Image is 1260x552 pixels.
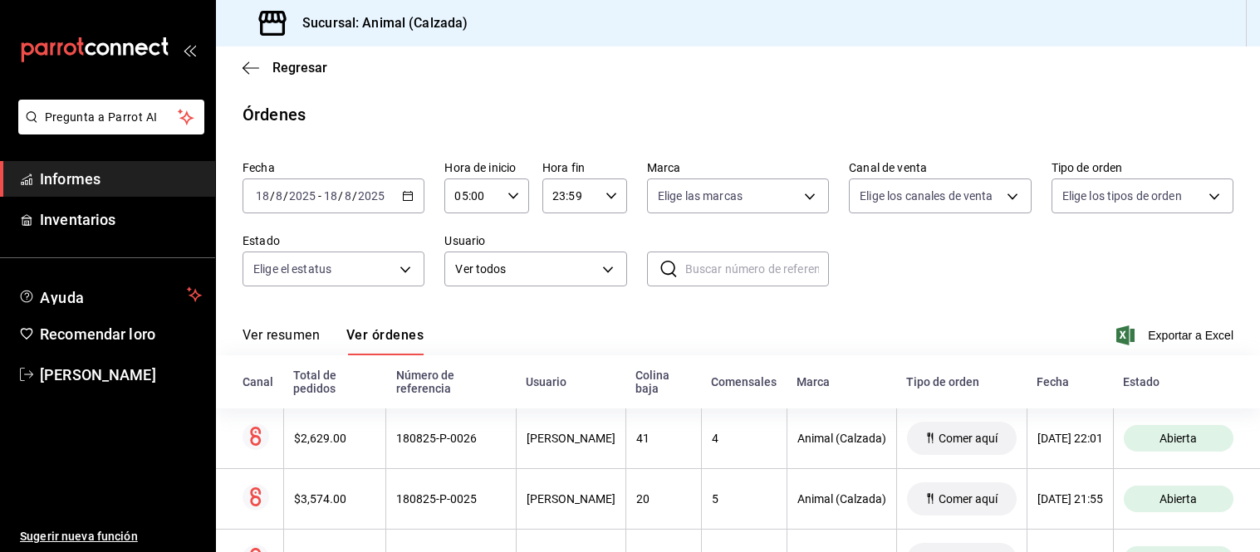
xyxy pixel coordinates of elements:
font: Total de pedidos [293,369,336,395]
font: Inventarios [40,211,115,228]
button: Pregunta a Parrot AI [18,100,204,134]
font: Usuario [526,375,566,388]
font: Elige las marcas [658,189,743,203]
input: -- [255,189,270,203]
font: Fecha [243,161,275,174]
font: Ver órdenes [346,327,424,343]
font: Elige los tipos de orden [1062,189,1182,203]
font: / [352,189,357,203]
font: Animal (Calzada) [797,432,886,445]
font: Canal de venta [849,161,927,174]
font: [PERSON_NAME] [40,366,156,383]
font: Ver resumen [243,327,320,343]
font: / [283,189,288,203]
font: Canal [243,375,273,388]
button: Exportar a Excel [1120,325,1233,345]
font: Hora fin [542,161,585,174]
div: pestañas de navegación [243,326,424,355]
font: $2,629.00 [294,432,346,445]
font: Recomendar loro [40,325,155,343]
font: 180825-P-0026 [396,432,477,445]
input: -- [344,189,352,203]
font: Exportar a Excel [1148,329,1233,342]
input: Buscar número de referencia [685,252,829,286]
font: Comensales [711,375,777,388]
font: Elige el estatus [253,262,331,276]
font: $3,574.00 [294,492,346,506]
font: 20 [636,492,650,506]
font: 41 [636,432,650,445]
font: Hora de inicio [444,161,516,174]
font: Comer aquí [939,492,998,506]
font: Tipo de orden [906,375,979,388]
font: Marca [647,161,681,174]
font: Ver todos [455,262,506,276]
font: [DATE] 22:01 [1037,432,1103,445]
font: Animal (Calzada) [797,492,886,506]
font: Informes [40,170,101,188]
button: Regresar [243,60,327,76]
font: / [338,189,343,203]
font: Comer aquí [939,432,998,445]
font: Sugerir nueva función [20,530,138,543]
font: Marca [797,375,830,388]
font: Abierta [1159,432,1197,445]
button: abrir_cajón_menú [183,43,196,56]
font: Abierta [1159,492,1197,506]
font: Regresar [272,60,327,76]
input: ---- [288,189,316,203]
font: Tipo de orden [1052,161,1123,174]
input: -- [275,189,283,203]
font: Pregunta a Parrot AI [45,110,158,124]
font: [DATE] 21:55 [1037,492,1103,506]
a: Pregunta a Parrot AI [12,120,204,138]
font: [PERSON_NAME] [527,492,615,506]
font: 4 [712,432,718,445]
font: Número de referencia [396,369,454,395]
font: Sucursal: Animal (Calzada) [302,15,468,31]
font: Usuario [444,234,485,247]
font: 180825-P-0025 [396,492,477,506]
font: Ayuda [40,289,85,306]
font: Colina baja [635,369,669,395]
font: Estado [1123,375,1159,388]
font: Estado [243,234,280,247]
font: 5 [712,492,718,506]
font: Órdenes [243,105,306,125]
font: / [270,189,275,203]
font: [PERSON_NAME] [527,432,615,445]
font: Fecha [1037,375,1069,388]
input: ---- [357,189,385,203]
font: - [318,189,321,203]
font: Elige los canales de venta [860,189,993,203]
input: -- [323,189,338,203]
